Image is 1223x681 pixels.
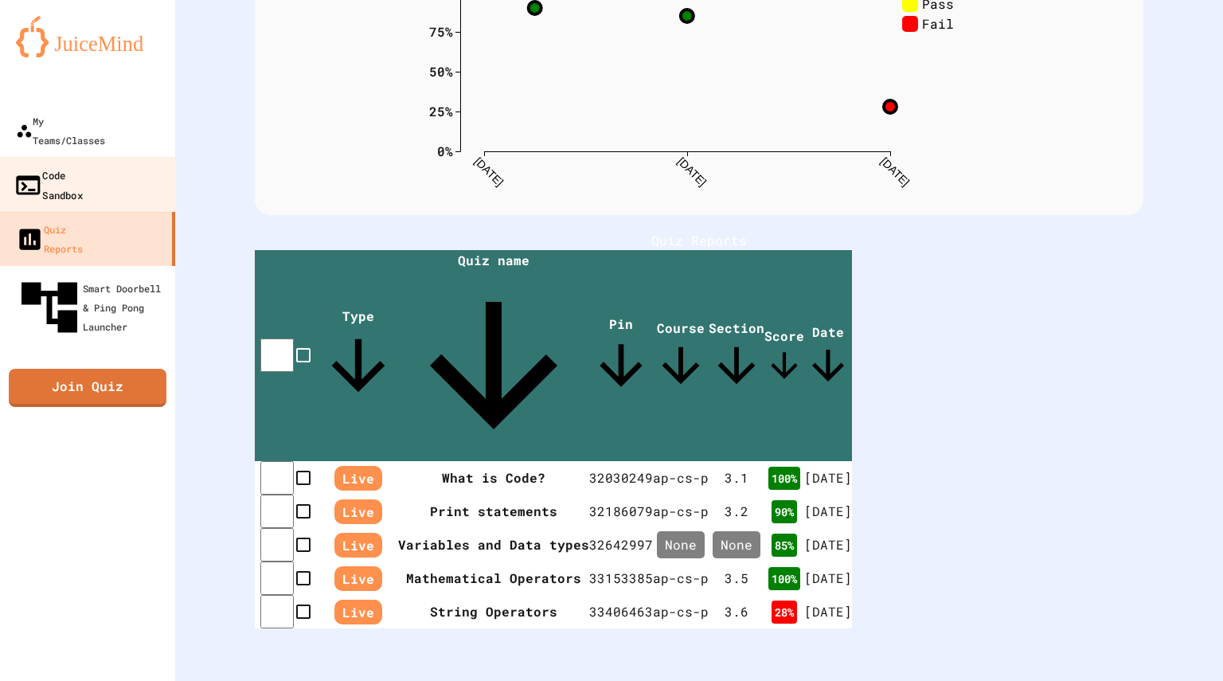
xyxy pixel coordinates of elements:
[398,595,589,628] th: String Operators
[589,528,653,562] td: 32642997
[804,461,852,495] td: [DATE]
[653,468,709,487] div: ap-cs-p
[709,502,764,521] div: 3 . 2
[429,102,453,119] text: 25%
[653,502,709,521] div: ap-cs-p
[589,315,653,397] span: Pin
[437,142,453,159] text: 0%
[709,468,764,487] div: 3 . 1
[14,165,83,204] div: Code Sandbox
[398,252,589,461] span: Quiz name
[804,528,852,562] td: [DATE]
[16,16,159,57] img: logo-orange.svg
[589,461,653,495] td: 32030249
[709,319,764,393] span: Section
[804,562,852,595] td: [DATE]
[653,602,709,621] div: ap-cs-p
[16,274,169,341] div: Smart Doorbell & Ping Pong Launcher
[804,323,852,389] span: Date
[768,567,800,590] div: 100 %
[398,495,589,528] th: Print statements
[709,569,764,588] div: 3 . 5
[804,595,852,628] td: [DATE]
[334,600,382,624] span: Live
[922,14,954,31] text: Fail
[675,155,709,188] text: [DATE]
[334,533,382,558] span: Live
[429,22,453,39] text: 75%
[398,562,589,595] th: Mathematical Operators
[589,495,653,528] td: 32186079
[589,595,653,628] td: 33406463
[589,562,653,595] td: 33153385
[334,499,382,524] span: Live
[772,534,797,557] div: 85 %
[255,231,1143,250] h1: Quiz Reports
[657,531,705,558] div: None
[334,466,382,491] span: Live
[398,528,589,562] th: Variables and Data types
[318,307,398,405] span: Type
[768,467,800,490] div: 100 %
[878,155,912,188] text: [DATE]
[804,495,852,528] td: [DATE]
[772,601,797,624] div: 28 %
[429,62,453,79] text: 50%
[713,531,760,558] div: None
[772,500,797,523] div: 90 %
[653,319,709,393] span: Course
[709,602,764,621] div: 3 . 6
[653,569,709,588] div: ap-cs-p
[260,339,294,372] input: select all desserts
[398,461,589,495] th: What is Code?
[9,369,166,407] a: Join Quiz
[16,220,83,258] div: Quiz Reports
[334,566,382,591] span: Live
[764,327,804,386] span: Score
[16,112,105,150] div: My Teams/Classes
[472,155,506,188] text: [DATE]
